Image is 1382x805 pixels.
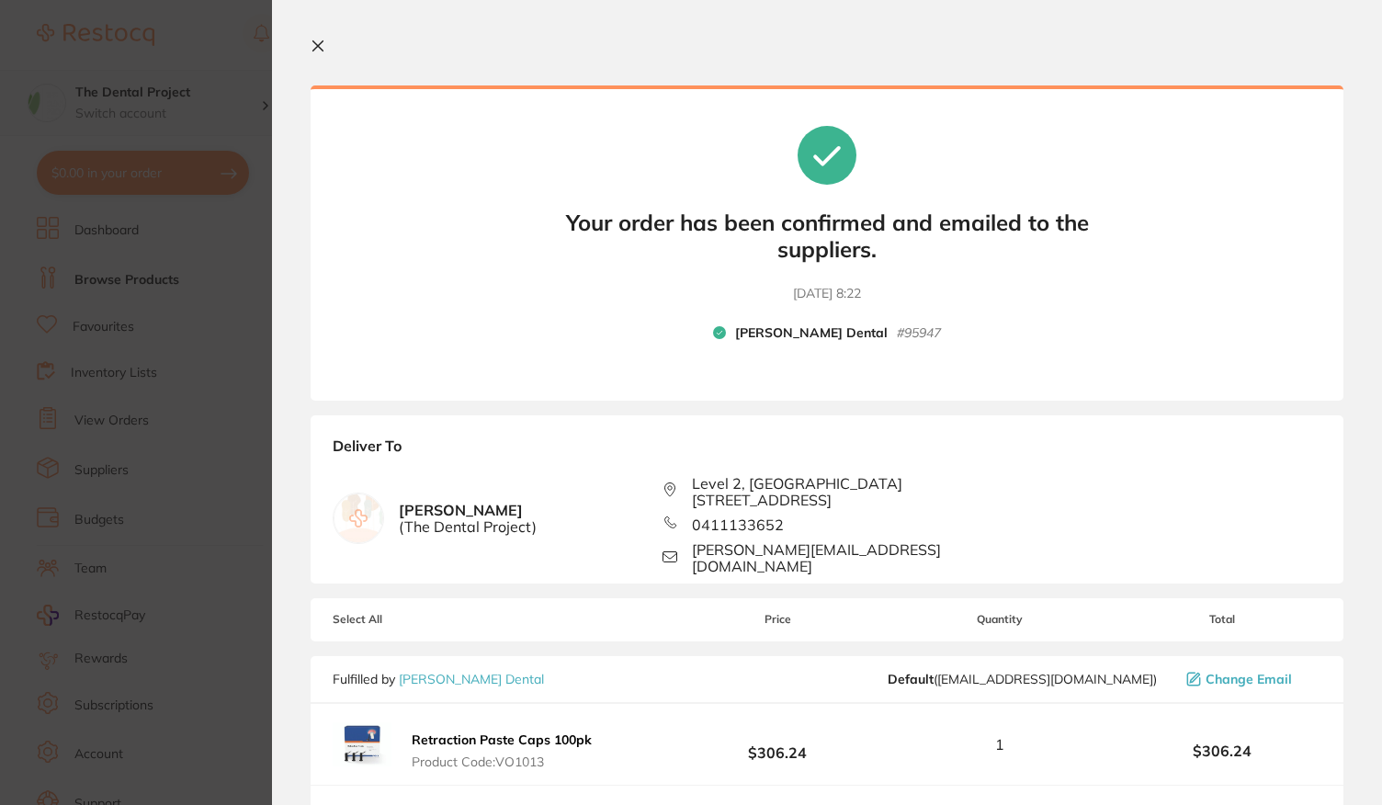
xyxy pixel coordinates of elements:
span: Total [1124,613,1321,626]
b: Default [888,671,934,687]
b: Your order has been confirmed and emailed to the suppliers. [551,210,1103,263]
b: $306.24 [679,728,877,762]
span: Product Code: VO1013 [412,754,592,769]
img: empty.jpg [334,493,383,543]
b: [PERSON_NAME] Dental [735,325,888,342]
button: Change Email [1181,671,1321,687]
button: Retraction Paste Caps 100pk Product Code:VO1013 [406,731,597,770]
span: 1 [995,736,1004,753]
img: Y2tsazZmZw [333,722,391,766]
span: Quantity [877,613,1124,626]
a: [PERSON_NAME] Dental [399,671,544,687]
b: Deliver To [333,437,1321,475]
span: Change Email [1206,672,1292,686]
b: [PERSON_NAME] [399,502,537,536]
span: ( The Dental Project ) [399,518,537,535]
p: Fulfilled by [333,672,544,686]
span: Select All [333,613,516,626]
span: [PERSON_NAME][EMAIL_ADDRESS][DOMAIN_NAME] [692,541,992,575]
span: sales@piksters.com [888,672,1157,686]
b: $306.24 [1124,743,1321,759]
span: 0411133652 [692,516,784,533]
span: Level 2, [GEOGRAPHIC_DATA] [STREET_ADDRESS] [692,475,992,509]
span: Price [679,613,877,626]
small: # 95947 [897,325,941,342]
b: Retraction Paste Caps 100pk [412,731,592,748]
